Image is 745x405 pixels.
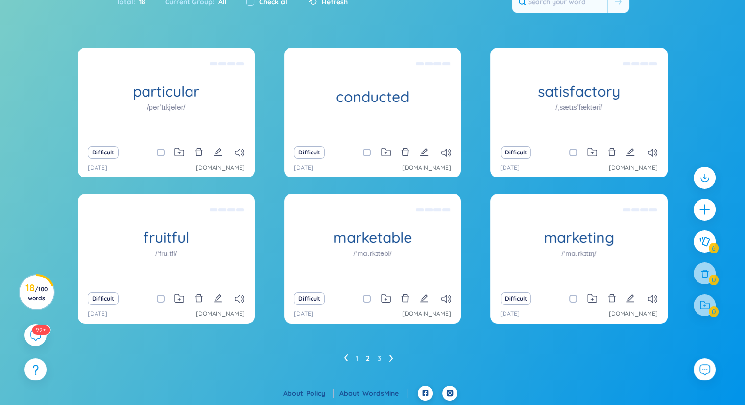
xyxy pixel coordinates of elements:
[401,146,409,159] button: delete
[378,351,382,366] li: 3
[196,309,245,319] a: [DOMAIN_NAME]
[401,148,409,156] span: delete
[626,146,635,159] button: edit
[194,146,203,159] button: delete
[607,294,616,303] span: delete
[366,351,370,366] a: 2
[294,292,325,305] button: Difficult
[294,309,313,319] p: [DATE]
[214,294,222,303] span: edit
[214,292,222,305] button: edit
[88,292,119,305] button: Difficult
[698,203,711,216] span: plus
[306,389,334,398] a: Policy
[402,163,451,173] a: [DOMAIN_NAME]
[88,309,107,319] p: [DATE]
[378,351,382,366] a: 3
[626,148,635,156] span: edit
[356,351,358,366] a: 1
[88,163,107,173] p: [DATE]
[339,388,407,399] div: About
[284,229,461,246] h1: marketable
[354,248,392,259] h1: /ˈmɑːrkɪtəbl/
[626,294,635,303] span: edit
[88,146,119,159] button: Difficult
[28,285,48,302] span: / 100 words
[401,294,409,303] span: delete
[155,248,177,259] h1: /ˈfruːtfl/
[490,229,667,246] h1: marketing
[196,163,245,173] a: [DOMAIN_NAME]
[607,146,616,159] button: delete
[283,388,334,399] div: About
[420,292,429,305] button: edit
[561,248,596,259] h1: /ˈmɑːrkɪtɪŋ/
[490,83,667,100] h1: satisfactory
[78,83,255,100] h1: particular
[609,309,658,319] a: [DOMAIN_NAME]
[500,163,520,173] p: [DATE]
[501,146,531,159] button: Difficult
[626,292,635,305] button: edit
[609,163,658,173] a: [DOMAIN_NAME]
[607,148,616,156] span: delete
[555,102,602,113] h1: /ˌsætɪsˈfæktəri/
[344,351,348,366] li: Previous Page
[214,148,222,156] span: edit
[194,292,203,305] button: delete
[366,351,370,366] li: 2
[147,102,185,113] h1: /pərˈtɪkjələr/
[501,292,531,305] button: Difficult
[607,292,616,305] button: delete
[284,88,461,105] h1: conducted
[214,146,222,159] button: edit
[420,294,429,303] span: edit
[25,284,48,302] h3: 18
[402,309,451,319] a: [DOMAIN_NAME]
[194,294,203,303] span: delete
[32,325,50,335] sup: 590
[389,351,393,366] li: Next Page
[356,351,358,366] li: 1
[500,309,520,319] p: [DATE]
[401,292,409,305] button: delete
[294,146,325,159] button: Difficult
[420,148,429,156] span: edit
[294,163,313,173] p: [DATE]
[362,389,407,398] a: WordsMine
[194,148,203,156] span: delete
[420,146,429,159] button: edit
[78,229,255,246] h1: fruitful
